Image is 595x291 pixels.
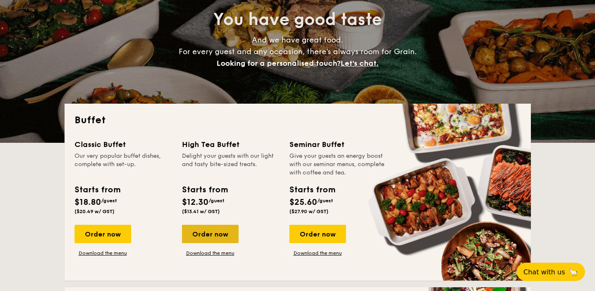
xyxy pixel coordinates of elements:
[75,197,101,207] span: $18.80
[182,139,279,150] div: High Tea Buffet
[289,152,387,177] div: Give your guests an energy boost with our seminar menus, complete with coffee and tea.
[75,152,172,177] div: Our very popular buffet dishes, complete with set-up.
[289,250,346,256] a: Download the menu
[517,263,585,281] button: Chat with us🦙
[179,35,417,68] span: And we have great food. For every guest and any occasion, there’s always room for Grain.
[182,152,279,177] div: Delight your guests with our light and tasty bite-sized treats.
[289,197,317,207] span: $25.60
[75,139,172,150] div: Classic Buffet
[182,197,209,207] span: $12.30
[209,198,224,204] span: /guest
[75,209,115,214] span: ($20.49 w/ GST)
[101,198,117,204] span: /guest
[317,198,333,204] span: /guest
[289,139,387,150] div: Seminar Buffet
[289,225,346,243] div: Order now
[75,184,120,196] div: Starts from
[182,209,220,214] span: ($13.41 w/ GST)
[341,59,378,68] span: Let's chat.
[217,59,341,68] span: Looking for a personalised touch?
[289,184,335,196] div: Starts from
[568,267,578,277] span: 🦙
[213,10,382,30] span: You have good taste
[182,225,239,243] div: Order now
[75,250,131,256] a: Download the menu
[289,209,329,214] span: ($27.90 w/ GST)
[523,268,565,276] span: Chat with us
[182,250,239,256] a: Download the menu
[75,225,131,243] div: Order now
[75,114,521,127] h2: Buffet
[182,184,227,196] div: Starts from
